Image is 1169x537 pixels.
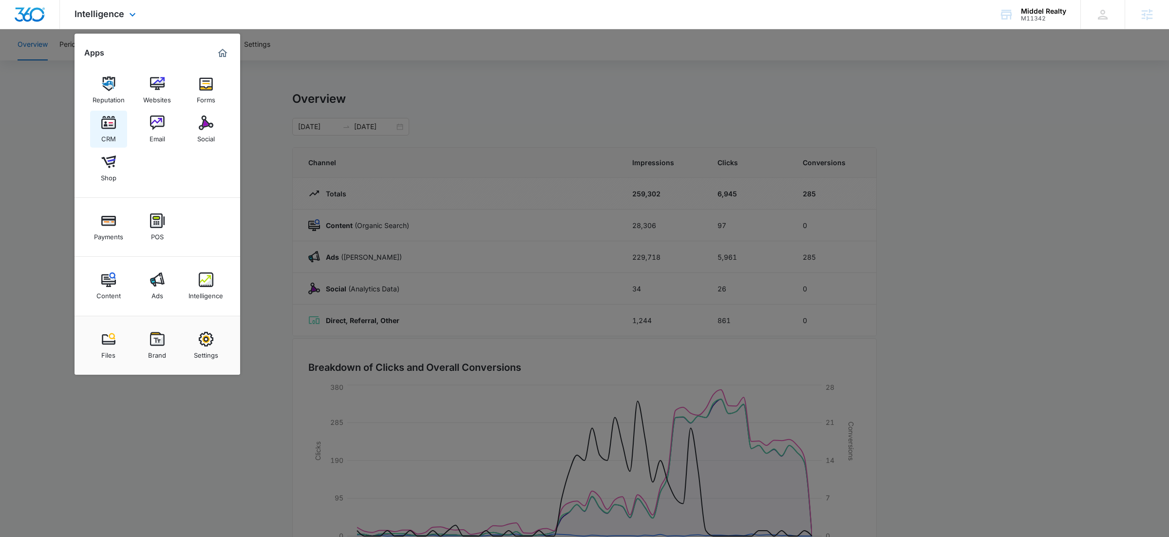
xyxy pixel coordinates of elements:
[188,72,225,109] a: Forms
[194,346,218,359] div: Settings
[90,150,127,187] a: Shop
[139,327,176,364] a: Brand
[197,130,215,143] div: Social
[139,72,176,109] a: Websites
[151,228,164,241] div: POS
[139,209,176,246] a: POS
[143,91,171,104] div: Websites
[75,9,124,19] span: Intelligence
[188,327,225,364] a: Settings
[1021,15,1066,22] div: account id
[84,48,104,58] h2: Apps
[101,346,115,359] div: Files
[197,91,215,104] div: Forms
[16,25,23,33] img: website_grey.svg
[139,111,176,148] a: Email
[188,111,225,148] a: Social
[90,72,127,109] a: Reputation
[96,287,121,300] div: Content
[101,169,116,182] div: Shop
[90,111,127,148] a: CRM
[26,57,34,64] img: tab_domain_overview_orange.svg
[1021,7,1066,15] div: account name
[93,91,125,104] div: Reputation
[94,228,123,241] div: Payments
[188,268,225,305] a: Intelligence
[25,25,107,33] div: Domain: [DOMAIN_NAME]
[16,16,23,23] img: logo_orange.svg
[97,57,105,64] img: tab_keywords_by_traffic_grey.svg
[37,58,87,64] div: Domain Overview
[189,287,223,300] div: Intelligence
[150,130,165,143] div: Email
[90,327,127,364] a: Files
[148,346,166,359] div: Brand
[108,58,164,64] div: Keywords by Traffic
[27,16,48,23] div: v 4.0.25
[101,130,116,143] div: CRM
[90,209,127,246] a: Payments
[139,268,176,305] a: Ads
[151,287,163,300] div: Ads
[90,268,127,305] a: Content
[215,45,230,61] a: Marketing 360® Dashboard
